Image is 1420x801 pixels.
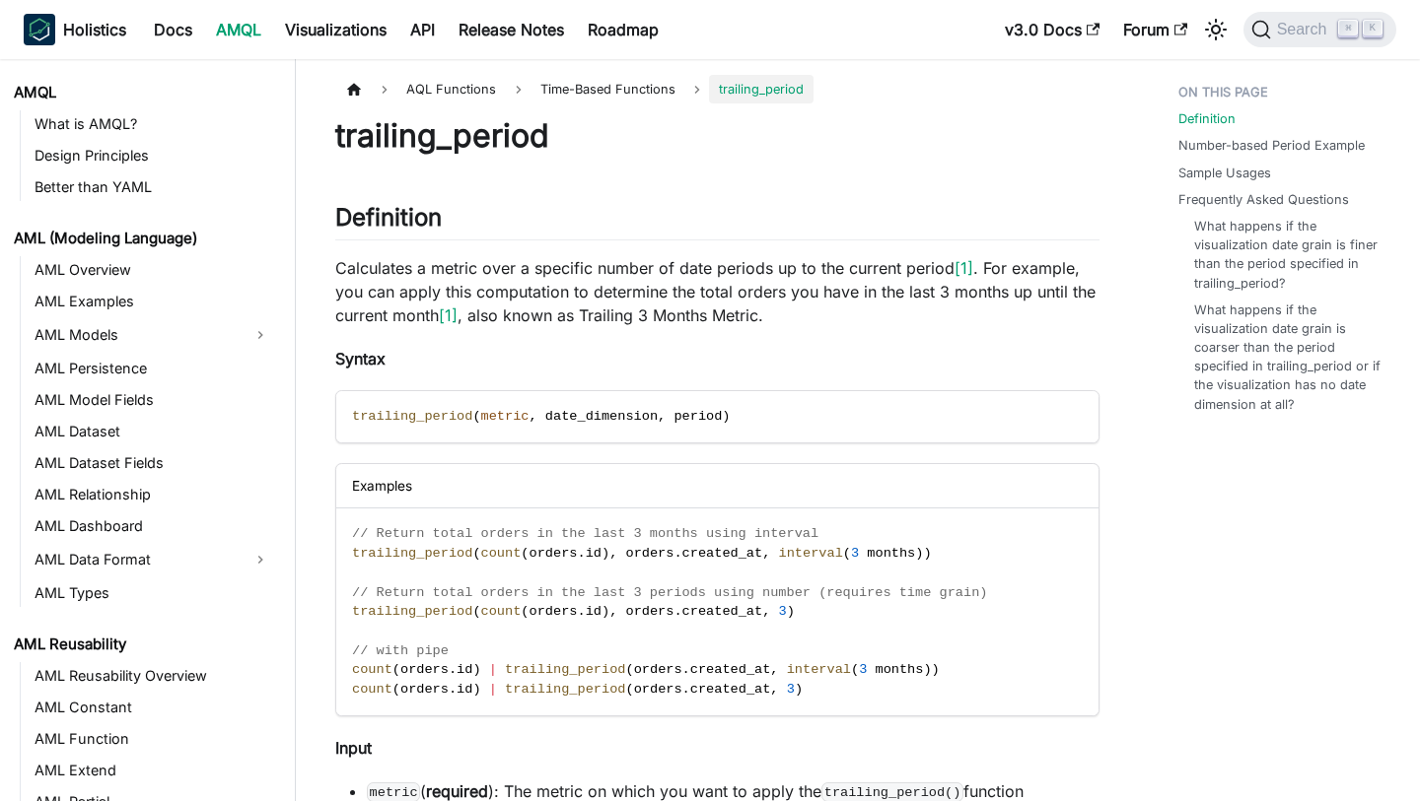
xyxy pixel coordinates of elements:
[1194,217,1381,293] a: What happens if the visualization date grain is finer than the period specified in trailing_period?
[851,546,859,561] span: 3
[335,256,1100,327] p: Calculates a metric over a specific number of date periods up to the current period . For example...
[674,604,681,619] span: .
[762,604,770,619] span: ,
[795,682,803,697] span: )
[29,355,278,382] a: AML Persistence
[682,682,690,697] span: .
[398,14,447,45] a: API
[1111,14,1199,45] a: Forum
[1338,20,1358,37] kbd: ⌘
[787,682,795,697] span: 3
[29,110,278,138] a: What is AMQL?
[1194,300,1381,414] a: What happens if the visualization date grain is coarser than the period specified in trailing_per...
[352,409,472,424] span: trailing_period
[586,546,602,561] span: id
[530,546,578,561] span: orders
[472,604,480,619] span: (
[392,682,400,697] span: (
[400,662,449,677] span: orders
[859,662,867,677] span: 3
[993,14,1111,45] a: v3.0 Docs
[577,604,585,619] span: .
[472,409,480,424] span: (
[273,14,398,45] a: Visualizations
[472,682,480,697] span: )
[1178,190,1349,209] a: Frequently Asked Questions
[472,662,480,677] span: )
[531,75,685,103] span: Time-Based Functions
[142,14,204,45] a: Docs
[634,662,682,677] span: orders
[243,319,278,351] button: Expand sidebar category 'AML Models'
[875,662,923,677] span: months
[29,418,278,445] a: AML Dataset
[843,546,851,561] span: (
[682,604,763,619] span: created_at
[625,604,674,619] span: orders
[576,14,671,45] a: Roadmap
[489,682,497,697] span: |
[690,682,771,697] span: created_at
[29,544,243,575] a: AML Data Format
[335,116,1100,156] h1: trailing_period
[489,662,497,677] span: |
[481,604,522,619] span: count
[449,682,457,697] span: .
[29,142,278,169] a: Design Principles
[352,604,472,619] span: trailing_period
[521,604,529,619] span: (
[29,288,278,315] a: AML Examples
[481,409,530,424] span: metric
[658,409,666,424] span: ,
[1178,164,1271,182] a: Sample Usages
[1200,14,1232,45] button: Switch between dark and light mode (currently light mode)
[1178,109,1236,128] a: Definition
[457,662,472,677] span: id
[1363,20,1383,37] kbd: K
[545,409,658,424] span: date_dimension
[682,662,690,677] span: .
[29,694,278,721] a: AML Constant
[609,546,617,561] span: ,
[24,14,55,45] img: Holistics
[505,662,625,677] span: trailing_period
[335,349,386,368] strong: Syntax
[770,662,778,677] span: ,
[352,662,392,677] span: count
[243,544,278,575] button: Expand sidebar category 'AML Data Format'
[1178,136,1365,155] a: Number-based Period Example
[24,14,126,45] a: HolisticsHolistics
[352,643,449,658] span: // with pipe
[787,604,795,619] span: )
[625,546,674,561] span: orders
[674,546,681,561] span: .
[625,682,633,697] span: (
[634,682,682,697] span: orders
[472,546,480,561] span: (
[457,682,472,697] span: id
[352,546,472,561] span: trailing_period
[481,546,522,561] span: count
[577,546,585,561] span: .
[955,258,973,278] a: [1]
[336,464,1099,508] div: Examples
[335,738,372,758] strong: Input
[674,409,722,424] span: period
[449,662,457,677] span: .
[722,409,730,424] span: )
[521,546,529,561] span: (
[915,546,923,561] span: )
[335,75,373,103] a: Home page
[505,682,625,697] span: trailing_period
[8,225,278,252] a: AML (Modeling Language)
[709,75,814,103] span: trailing_period
[204,14,273,45] a: AMQL
[335,203,1100,240] h2: Definition
[29,449,278,477] a: AML Dataset Fields
[29,386,278,414] a: AML Model Fields
[602,546,609,561] span: )
[335,75,1100,103] nav: Breadcrumbs
[400,682,449,697] span: orders
[8,79,278,106] a: AMQL
[609,604,617,619] span: ,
